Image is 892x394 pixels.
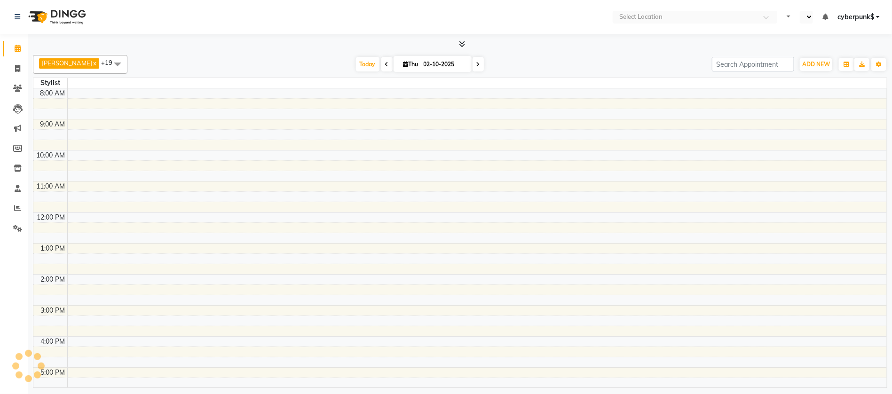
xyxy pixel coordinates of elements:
span: Today [356,57,379,71]
div: 9:00 AM [39,119,67,129]
input: 2025-10-02 [421,57,468,71]
img: logo [24,4,88,30]
div: 11:00 AM [35,181,67,191]
div: 10:00 AM [35,150,67,160]
div: 12:00 PM [35,213,67,222]
button: ADD NEW [800,58,832,71]
span: cyberpunk$ [837,12,874,22]
a: x [92,59,96,67]
div: Select Location [619,12,663,22]
input: Search Appointment [712,57,794,71]
span: +19 [101,59,119,66]
span: [PERSON_NAME] [42,59,92,67]
div: 4:00 PM [39,337,67,347]
span: Thu [401,61,421,68]
span: ADD NEW [802,61,830,68]
div: 2:00 PM [39,275,67,284]
div: 8:00 AM [39,88,67,98]
div: 3:00 PM [39,306,67,315]
div: 1:00 PM [39,244,67,253]
div: 5:00 PM [39,368,67,378]
div: Stylist [33,78,67,88]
